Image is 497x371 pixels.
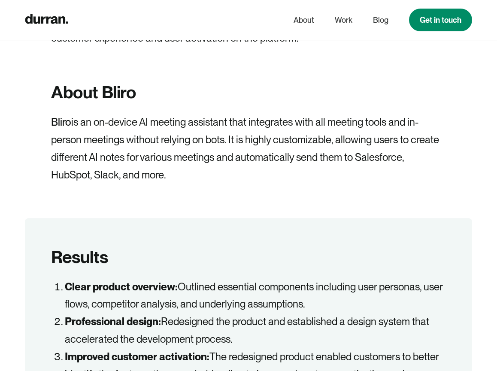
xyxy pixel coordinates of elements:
h2: About Bliro [51,81,136,103]
a: Get in touch [409,9,472,31]
a: Work [335,12,352,28]
strong: Professional design: [65,315,161,328]
p: is an on-device AI meeting assistant that integrates with all meeting tools and in-person meeting... [51,114,446,184]
strong: Clear product overview: [65,281,178,293]
strong: Improved customer activation: [65,350,209,363]
a: Blog [373,12,388,28]
a: Bliro [51,116,71,128]
li: Outlined essential components including user personas, user flows, competitor analysis, and under... [65,278,446,314]
h2: Results [51,246,108,268]
a: About [294,12,314,28]
a: home [25,12,68,28]
li: Redesigned the product and established a design system that accelerated the development process. [65,313,446,348]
